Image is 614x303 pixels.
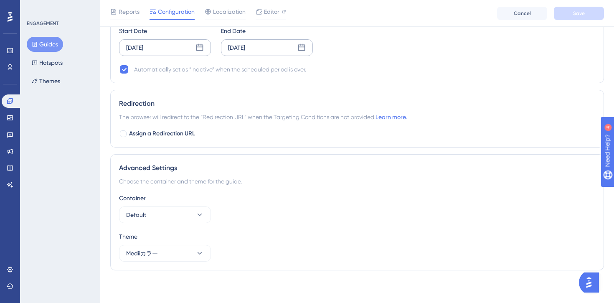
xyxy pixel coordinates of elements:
span: Need Help? [20,2,52,12]
div: Redirection [119,99,595,109]
div: Start Date [119,26,211,36]
div: 4 [58,4,61,11]
div: [DATE] [126,43,143,53]
span: Localization [213,7,246,17]
button: Guides [27,37,63,52]
div: [DATE] [228,43,245,53]
span: The browser will redirect to the “Redirection URL” when the Targeting Conditions are not provided. [119,112,407,122]
div: Choose the container and theme for the guide. [119,176,595,186]
span: Cancel [514,10,531,17]
span: Reports [119,7,140,17]
button: Mediiカラー [119,245,211,262]
span: Assign a Redirection URL [129,129,195,139]
div: ENGAGEMENT [27,20,58,27]
div: Automatically set as “Inactive” when the scheduled period is over. [134,64,306,74]
span: Editor [264,7,279,17]
span: Mediiカラー [126,248,158,258]
a: Learn more. [376,114,407,120]
div: End Date [221,26,313,36]
div: Advanced Settings [119,163,595,173]
button: Hotspots [27,55,68,70]
span: Default [126,210,146,220]
div: Theme [119,232,595,242]
button: Cancel [497,7,547,20]
div: Container [119,193,595,203]
span: Configuration [158,7,195,17]
button: Default [119,206,211,223]
span: Save [573,10,585,17]
iframe: UserGuiding AI Assistant Launcher [579,270,604,295]
button: Themes [27,74,65,89]
button: Save [554,7,604,20]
